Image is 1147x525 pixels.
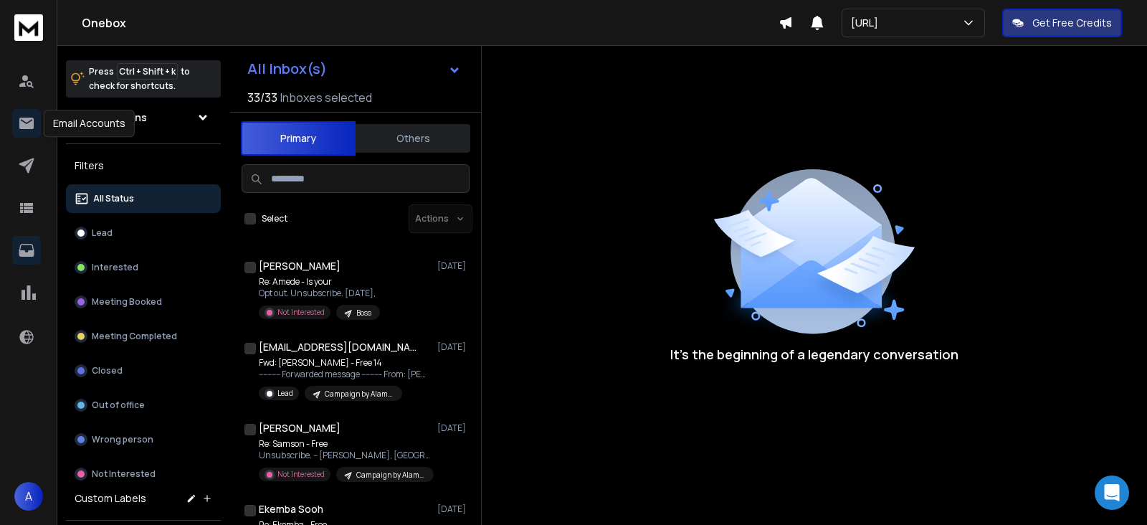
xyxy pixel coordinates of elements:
[66,156,221,176] h3: Filters
[1002,9,1122,37] button: Get Free Credits
[259,450,431,461] p: Unsubscribe. -- [PERSON_NAME], [GEOGRAPHIC_DATA],
[356,123,470,154] button: Others
[66,184,221,213] button: All Status
[356,470,425,481] p: Campaign by Alamin Research
[66,253,221,282] button: Interested
[259,502,323,516] h1: Ekemba Sooh
[14,14,43,41] img: logo
[259,421,341,435] h1: [PERSON_NAME]
[277,388,293,399] p: Lead
[66,425,221,454] button: Wrong person
[92,262,138,273] p: Interested
[66,460,221,488] button: Not Interested
[92,399,145,411] p: Out of office
[241,121,356,156] button: Primary
[92,296,162,308] p: Meeting Booked
[92,331,177,342] p: Meeting Completed
[14,482,43,511] button: A
[437,341,470,353] p: [DATE]
[82,14,779,32] h1: Onebox
[259,369,431,380] p: ---------- Forwarded message --------- From: [PERSON_NAME]
[66,288,221,316] button: Meeting Booked
[75,491,146,506] h3: Custom Labels
[66,103,221,132] button: All Campaigns
[66,219,221,247] button: Lead
[1032,16,1112,30] p: Get Free Credits
[670,344,958,364] p: It’s the beginning of a legendary conversation
[247,89,277,106] span: 33 / 33
[259,259,341,273] h1: [PERSON_NAME]
[277,307,325,318] p: Not Interested
[92,227,113,239] p: Lead
[1095,476,1129,510] div: Open Intercom Messenger
[356,308,371,318] p: Boss
[259,340,417,354] h1: [EMAIL_ADDRESS][DOMAIN_NAME]
[66,322,221,351] button: Meeting Completed
[93,193,134,204] p: All Status
[277,469,325,480] p: Not Interested
[66,391,221,420] button: Out of office
[437,260,470,272] p: [DATE]
[851,16,884,30] p: [URL]
[259,276,380,288] p: Re: Amede - Is your
[259,438,431,450] p: Re: Samson - Free
[92,365,123,377] p: Closed
[259,357,431,369] p: Fwd: [PERSON_NAME] - Free 14
[437,422,470,434] p: [DATE]
[66,356,221,385] button: Closed
[262,213,287,224] label: Select
[92,468,156,480] p: Not Interested
[92,434,153,445] p: Wrong person
[437,503,470,515] p: [DATE]
[247,62,327,76] h1: All Inbox(s)
[236,55,472,83] button: All Inbox(s)
[117,63,178,80] span: Ctrl + Shift + k
[280,89,372,106] h3: Inboxes selected
[44,110,135,137] div: Email Accounts
[89,65,190,93] p: Press to check for shortcuts.
[325,389,394,399] p: Campaign by Alamin Research
[259,288,380,299] p: Opt out. Unsubscribe. [DATE],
